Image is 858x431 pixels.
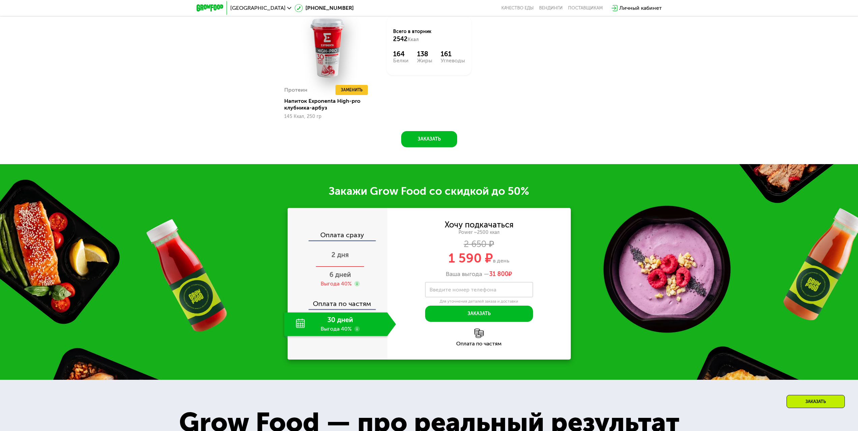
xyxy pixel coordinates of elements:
[335,85,368,95] button: Заменить
[417,50,432,58] div: 138
[539,5,563,11] a: Вендинги
[441,50,465,58] div: 161
[341,87,362,93] span: Заменить
[387,341,571,346] div: Оплата по частям
[417,58,432,63] div: Жиры
[387,229,571,236] div: Power ~2500 ккал
[425,299,533,304] div: Для уточнения деталей заказа и доставки
[387,271,571,278] div: Ваша выгода —
[441,58,465,63] div: Углеводы
[489,270,508,278] span: 31 800
[387,241,571,248] div: 2 650 ₽
[787,395,845,408] div: Заказать
[474,329,484,338] img: l6xcnZfty9opOoJh.png
[619,4,662,12] div: Личный кабинет
[501,5,534,11] a: Качество еды
[393,28,465,43] div: Всего в вторник
[295,4,354,12] a: [PHONE_NUMBER]
[401,131,457,147] button: Заказать
[430,288,496,291] label: Введите номер телефона
[230,5,286,11] span: [GEOGRAPHIC_DATA]
[321,280,352,287] div: Выгода 40%
[568,5,603,11] div: поставщикам
[284,85,307,95] div: Протеин
[425,306,533,322] button: Заказать
[489,271,512,278] span: ₽
[408,37,419,42] span: Ккал
[445,221,513,228] div: Хочу подкачаться
[393,35,408,43] span: 2542
[448,250,493,266] span: 1 590 ₽
[288,294,387,309] div: Оплата по частям
[493,257,509,264] span: в день
[331,251,349,259] span: 2 дня
[329,271,351,279] span: 6 дней
[288,232,387,240] div: Оплата сразу
[284,98,375,111] div: Напиток Exponenta High-pro клубника-арбуз
[284,114,369,119] div: 145 Ккал, 250 гр
[393,50,409,58] div: 164
[393,58,409,63] div: Белки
